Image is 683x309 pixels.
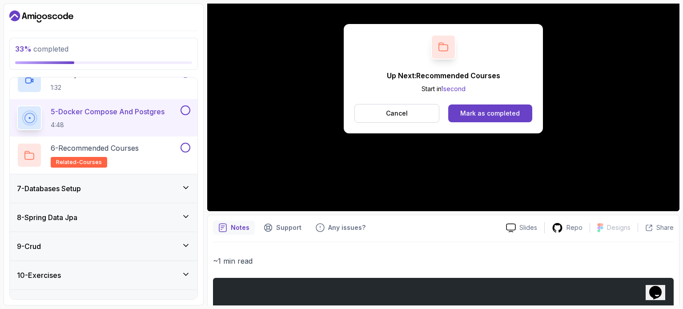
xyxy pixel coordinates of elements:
[17,143,190,168] button: 6-Recommended Coursesrelated-courses
[460,109,520,118] div: Mark as completed
[310,221,371,235] button: Feedback button
[387,70,500,81] p: Up Next: Recommended Courses
[545,222,590,233] a: Repo
[51,120,165,129] p: 4:48
[258,221,307,235] button: Support button
[231,223,249,232] p: Notes
[638,223,674,232] button: Share
[10,203,197,232] button: 8-Spring Data Jpa
[276,223,301,232] p: Support
[448,104,532,122] button: Mark as completed
[17,105,190,130] button: 5-Docker Compose And Postgres4:48
[213,255,674,267] p: ~1 min read
[17,241,41,252] h3: 9 - Crud
[17,270,61,281] h3: 10 - Exercises
[15,44,32,53] span: 33 %
[17,212,77,223] h3: 8 - Spring Data Jpa
[9,9,73,24] a: Dashboard
[10,232,197,261] button: 9-Crud
[328,223,366,232] p: Any issues?
[10,261,197,289] button: 10-Exercises
[646,273,674,300] iframe: chat widget
[213,221,255,235] button: notes button
[354,104,439,123] button: Cancel
[10,174,197,203] button: 7-Databases Setup
[386,109,408,118] p: Cancel
[607,223,631,232] p: Designs
[51,143,139,153] p: 6 - Recommended Courses
[656,223,674,232] p: Share
[499,223,544,233] a: Slides
[387,84,500,93] p: Start in
[15,44,68,53] span: completed
[56,159,102,166] span: related-courses
[17,183,81,194] h3: 7 - Databases Setup
[441,85,466,92] span: 1 second
[51,83,144,92] p: 1:32
[51,106,165,117] p: 5 - Docker Compose And Postgres
[17,68,190,93] button: 4-Verify Docker Installation1:32
[566,223,583,232] p: Repo
[519,223,537,232] p: Slides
